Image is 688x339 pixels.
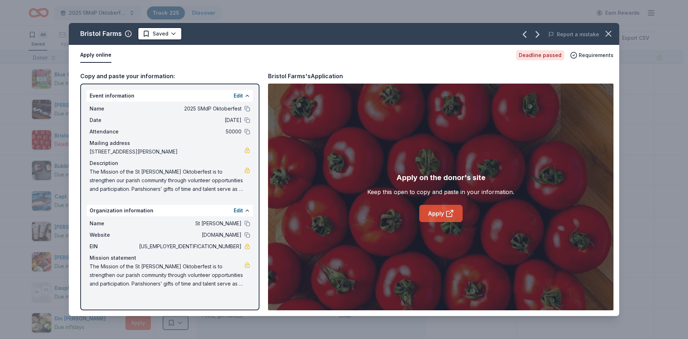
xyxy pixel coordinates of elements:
[90,127,138,136] span: Attendance
[90,254,250,262] div: Mission statement
[268,71,343,81] div: Bristol Farms's Application
[90,242,138,251] span: EIN
[138,127,242,136] span: 50000
[87,90,253,102] div: Event information
[90,159,250,168] div: Description
[138,27,182,40] button: Saved
[516,50,564,60] div: Deadline passed
[153,29,168,38] span: Saved
[80,28,122,39] div: Bristol Farms
[548,30,599,39] button: Report a mistake
[138,219,242,228] span: St [PERSON_NAME]
[87,205,253,216] div: Organization information
[90,168,244,193] span: The Mission of the St [PERSON_NAME] Oktoberfest is to strengthen our parish community through vol...
[367,188,514,196] div: Keep this open to copy and paste in your information.
[138,231,242,239] span: [DOMAIN_NAME]
[138,242,242,251] span: [US_EMPLOYER_IDENTIFICATION_NUMBER]
[138,104,242,113] span: 2025 SMdP Oktoberfest
[570,51,613,60] button: Requirements
[579,51,613,60] span: Requirements
[396,172,486,183] div: Apply on the donor's site
[138,116,242,124] span: [DATE]
[90,116,138,124] span: Date
[80,71,259,81] div: Copy and paste your information:
[80,48,111,63] button: Apply online
[90,262,244,288] span: The Mission of the St [PERSON_NAME] Oktoberfest is to strengthen our parish community through vol...
[90,104,138,113] span: Name
[234,91,243,100] button: Edit
[90,231,138,239] span: Website
[90,139,250,147] div: Mailing address
[234,206,243,215] button: Edit
[90,147,244,156] span: [STREET_ADDRESS][PERSON_NAME]
[419,205,463,222] a: Apply
[90,219,138,228] span: Name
